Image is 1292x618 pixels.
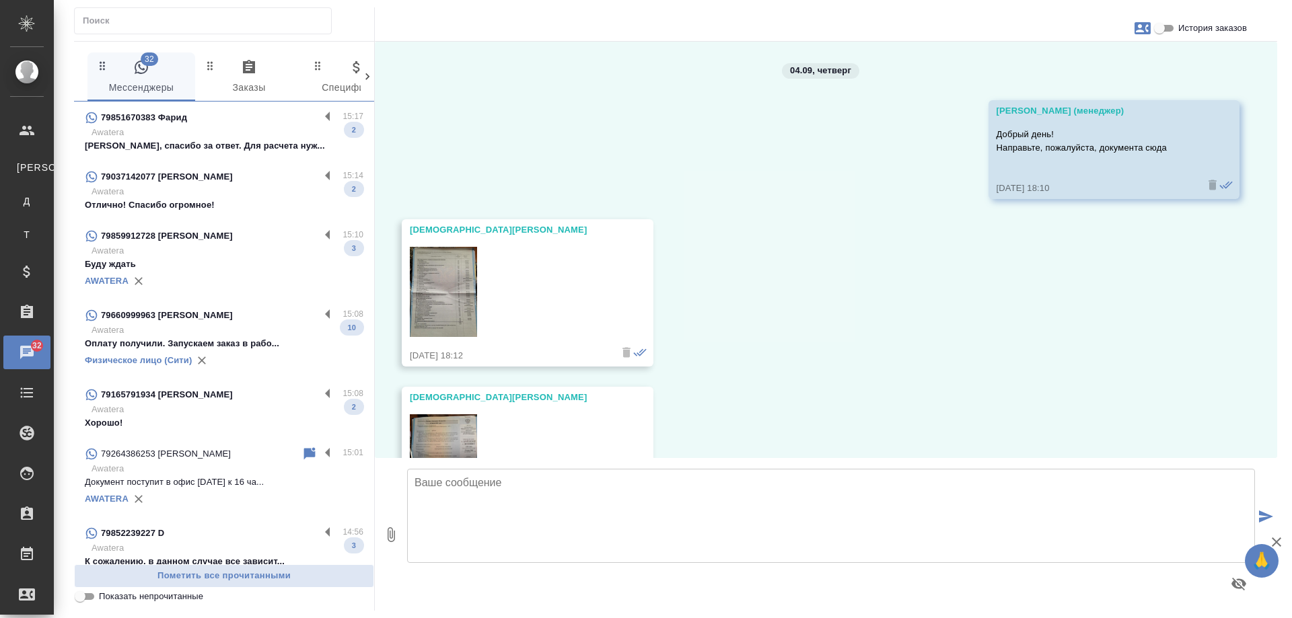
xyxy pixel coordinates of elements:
p: Оплату получили. Запускаем заказ в рабо... [85,337,363,350]
div: [DATE] 18:12 [410,349,606,362]
div: Пометить непрочитанным [301,446,318,462]
p: Awatera [92,126,363,139]
span: Показать непрочитанные [99,590,203,603]
span: 10 [340,321,364,334]
div: 79859912728 [PERSON_NAME]15:10AwateraБуду ждать3AWATERA [74,220,374,299]
span: Спецификации [311,59,402,96]
p: 15:17 [343,110,363,123]
button: Пометить все прочитанными [74,564,374,588]
p: 79660999963 [PERSON_NAME] [101,309,233,322]
span: Т [17,228,37,241]
span: 3 [344,539,364,552]
span: Заказы [203,59,295,96]
p: 15:01 [343,446,363,459]
span: 🙏 [1250,547,1273,575]
button: 🙏 [1245,544,1279,578]
a: Д [10,188,44,215]
p: Добрый день! Направьте, пожалуйста, документа сюда [997,128,1193,155]
p: Awatera [92,185,363,198]
p: Awatera [92,244,363,258]
button: Удалить привязку [129,489,149,509]
p: 79852239227 D [101,527,164,540]
div: [DEMOGRAPHIC_DATA][PERSON_NAME] [410,391,606,404]
div: 79264386253 [PERSON_NAME]15:01AwateraДокумент поступит в офис [DATE] к 16 ча...AWATERA [74,438,374,517]
p: 79851670383 Фарид [101,111,187,124]
p: 79165791934 [PERSON_NAME] [101,388,233,401]
p: Хорошо! [85,416,363,430]
p: Awatera [92,403,363,416]
p: 14:56 [343,525,363,539]
button: Заявки [1126,12,1159,44]
span: Д [17,194,37,208]
p: 15:08 [343,307,363,321]
img: Thumbnail [410,247,477,337]
p: 79859912728 [PERSON_NAME] [101,229,233,243]
img: Thumbnail [410,414,477,504]
span: [PERSON_NAME] [17,161,37,174]
p: Awatera [92,462,363,475]
p: Awatera [92,541,363,555]
p: 04.09, четверг [790,64,851,77]
div: [DATE] 18:10 [997,182,1193,195]
span: 3 [344,241,364,255]
div: 79851670383 Фарид15:17Awatera[PERSON_NAME], спасибо за ответ. Для расчета нуж...2 [74,102,374,161]
p: 79037142077 [PERSON_NAME] [101,170,233,184]
a: AWATERA [85,276,129,286]
p: 79264386253 [PERSON_NAME] [101,447,231,461]
div: 79165791934 [PERSON_NAME]15:08AwateraХорошо!2 [74,379,374,438]
div: [DEMOGRAPHIC_DATA][PERSON_NAME] [410,223,606,237]
span: 2 [344,123,364,137]
p: 15:08 [343,387,363,400]
p: Awatera [92,323,363,337]
button: Удалить привязку [129,271,149,291]
p: 15:10 [343,228,363,241]
a: AWATERA [85,494,129,504]
span: Пометить все прочитанными [81,568,367,584]
p: 15:14 [343,169,363,182]
p: Буду ждать [85,258,363,271]
p: Документ поступит в офис [DATE] к 16 ча... [85,475,363,489]
div: [PERSON_NAME] (менеджер) [997,104,1193,118]
p: К сожалению, в данном случае все зависит... [85,555,363,568]
button: Предпросмотр [1223,568,1255,600]
button: Удалить привязку [192,350,212,371]
a: Т [10,221,44,248]
div: 79852239227 D14:56AwateraК сожалению, в данном случае все зависит...3Физическое лицо (Смоленская) [74,517,374,596]
input: Поиск [83,11,331,30]
span: 32 [24,339,50,352]
p: Отлично! Спасибо огромное! [85,198,363,212]
a: 32 [3,336,50,369]
p: [PERSON_NAME], спасибо за ответ. Для расчета нуж... [85,139,363,153]
span: 2 [344,400,364,414]
span: История заказов [1178,22,1247,35]
span: Мессенджеры [96,59,187,96]
span: 2 [344,182,364,196]
a: Физическое лицо (Сити) [85,355,192,365]
div: 79037142077 [PERSON_NAME]15:14AwateraОтлично! Спасибо огромное!2 [74,161,374,220]
svg: Зажми и перетащи, чтобы поменять порядок вкладок [204,59,217,72]
span: 32 [141,52,158,66]
svg: Зажми и перетащи, чтобы поменять порядок вкладок [96,59,109,72]
div: 79660999963 [PERSON_NAME]15:08AwateraОплату получили. Запускаем заказ в рабо...10Физическое лицо ... [74,299,374,379]
a: [PERSON_NAME] [10,154,44,181]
